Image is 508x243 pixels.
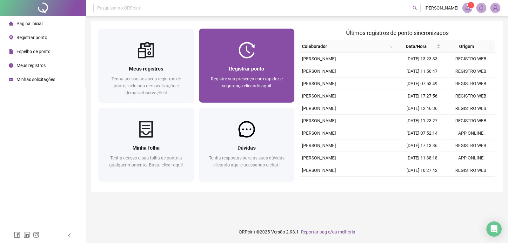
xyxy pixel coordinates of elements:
th: Data/Hora [395,40,443,53]
td: [DATE] 17:13:36 [398,139,446,152]
span: file [9,49,13,54]
td: [DATE] 17:27:56 [398,90,446,102]
span: Tenha acesso a sua folha de ponto a qualquer momento. Basta clicar aqui! [109,155,183,167]
span: [PERSON_NAME] [302,131,336,136]
td: [DATE] 07:52:14 [398,127,446,139]
span: [PERSON_NAME] [302,56,336,61]
span: search [387,42,394,51]
span: left [67,233,72,238]
span: [PERSON_NAME] [302,106,336,111]
td: [DATE] 10:27:42 [398,164,446,177]
span: schedule [9,77,13,82]
td: REGISTRO WEB [446,65,495,78]
span: Página inicial [17,21,43,26]
span: Tenha respostas para as suas dúvidas clicando aqui e acessando o chat! [209,155,284,167]
span: [PERSON_NAME] [302,155,336,160]
td: [DATE] 11:38:18 [398,152,446,164]
td: [DATE] 07:53:49 [398,78,446,90]
span: [PERSON_NAME] [302,143,336,148]
span: Últimos registros de ponto sincronizados [346,30,449,36]
span: Minha folha [132,145,160,151]
span: home [9,21,13,26]
span: [PERSON_NAME] [302,93,336,98]
span: bell [478,5,484,11]
span: [PERSON_NAME] [302,81,336,86]
span: Registrar ponto [229,66,264,72]
td: REGISTRO WEB [446,53,495,65]
span: search [389,44,392,48]
span: 1 [470,3,472,7]
span: Meus registros [129,66,163,72]
td: REGISTRO WEB [446,139,495,152]
td: REGISTRO WEB [446,102,495,115]
span: Reportar bug e/ou melhoria [301,229,355,234]
div: Open Intercom Messenger [486,221,502,237]
span: Registre sua presença com rapidez e segurança clicando aqui! [211,76,283,88]
sup: 1 [468,2,474,8]
td: [DATE] 11:50:47 [398,65,446,78]
td: REGISTRO WEB [446,164,495,177]
td: [DATE] 12:46:36 [398,102,446,115]
span: [PERSON_NAME] [302,118,336,123]
td: APP ONLINE [446,152,495,164]
span: instagram [33,232,39,238]
span: environment [9,35,13,40]
th: Origem [443,40,491,53]
td: APP ONLINE [446,127,495,139]
a: Minha folhaTenha acesso a sua folha de ponto a qualquer momento. Basta clicar aqui! [98,108,194,182]
span: [PERSON_NAME] [302,69,336,74]
td: REGISTRO WEB [446,78,495,90]
span: Tenha acesso aos seus registros de ponto, incluindo geolocalização e demais observações! [111,76,181,95]
td: [DATE] 07:39:15 [398,177,446,189]
span: Data/Hora [398,43,435,50]
a: Registrar pontoRegistre sua presença com rapidez e segurança clicando aqui! [199,29,295,103]
a: Meus registrosTenha acesso aos seus registros de ponto, incluindo geolocalização e demais observa... [98,29,194,103]
td: [DATE] 11:23:27 [398,115,446,127]
td: APP ONLINE [446,177,495,189]
span: [PERSON_NAME] [302,168,336,173]
td: [DATE] 13:23:33 [398,53,446,65]
img: 93395 [491,3,500,13]
span: Minhas solicitações [17,77,55,82]
span: linkedin [23,232,30,238]
td: REGISTRO WEB [446,90,495,102]
span: Meus registros [17,63,46,68]
span: notification [465,5,470,11]
a: DúvidasTenha respostas para as suas dúvidas clicando aqui e acessando o chat! [199,108,295,182]
span: Dúvidas [237,145,256,151]
footer: QRPoint © 2025 - 2.93.1 - [86,221,508,243]
span: Versão [271,229,285,234]
span: search [412,6,417,10]
span: [PERSON_NAME] [424,4,458,11]
span: Registrar ponto [17,35,47,40]
td: REGISTRO WEB [446,115,495,127]
span: facebook [14,232,20,238]
span: Colaborador [302,43,386,50]
span: Espelho de ponto [17,49,50,54]
span: clock-circle [9,63,13,68]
